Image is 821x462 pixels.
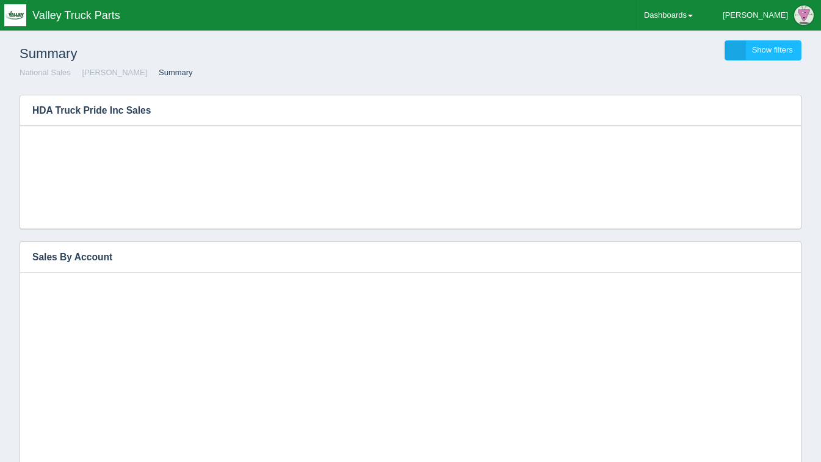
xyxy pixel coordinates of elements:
[725,40,801,61] a: Show filters
[20,40,411,67] h1: Summary
[82,68,147,77] a: [PERSON_NAME]
[20,242,783,273] h3: Sales By Account
[4,4,26,26] img: q1blfpkbivjhsugxdrfq.png
[723,3,788,28] div: [PERSON_NAME]
[150,67,193,79] li: Summary
[794,5,814,25] img: Profile Picture
[752,45,793,54] span: Show filters
[32,9,120,21] span: Valley Truck Parts
[20,95,783,126] h3: HDA Truck Pride Inc Sales
[20,68,71,77] a: National Sales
